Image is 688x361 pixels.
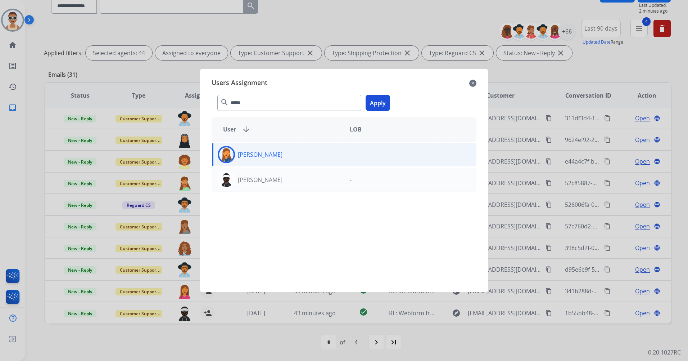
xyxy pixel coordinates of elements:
p: [PERSON_NAME] [238,150,282,159]
p: - [350,175,352,184]
p: - [350,150,352,159]
mat-icon: arrow_downward [242,125,250,134]
span: LOB [350,125,362,134]
mat-icon: close [469,79,476,88]
span: Users Assignment [212,77,267,89]
button: Apply [366,95,390,111]
mat-icon: search [220,98,229,107]
p: [PERSON_NAME] [238,175,282,184]
div: User [217,125,344,134]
